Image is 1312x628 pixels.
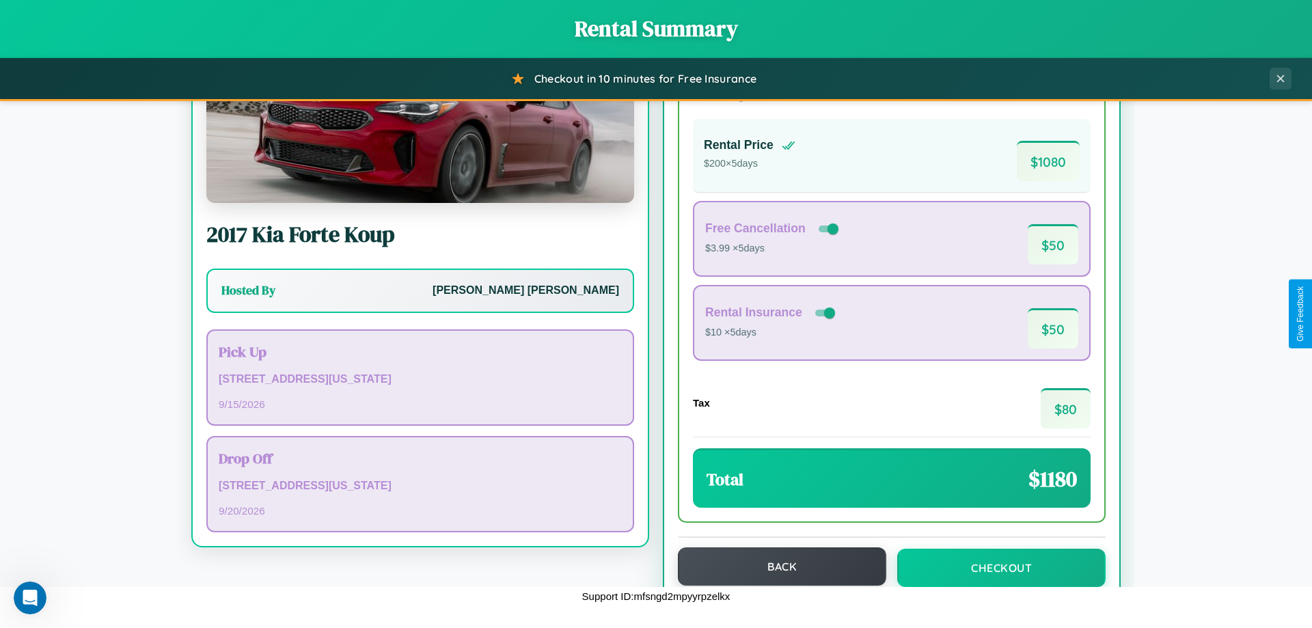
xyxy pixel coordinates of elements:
[1028,308,1078,349] span: $ 50
[582,587,730,605] p: Support ID: mfsngd2mpyyrpzelkx
[704,138,774,152] h4: Rental Price
[219,370,622,390] p: [STREET_ADDRESS][US_STATE]
[1028,224,1078,264] span: $ 50
[678,547,886,586] button: Back
[704,155,795,173] p: $ 200 × 5 days
[219,448,622,468] h3: Drop Off
[14,14,1298,44] h1: Rental Summary
[219,476,622,496] p: [STREET_ADDRESS][US_STATE]
[705,324,838,342] p: $10 × 5 days
[1296,286,1305,342] div: Give Feedback
[693,397,710,409] h4: Tax
[219,502,622,520] p: 9 / 20 / 2026
[221,282,275,299] h3: Hosted By
[1017,141,1080,181] span: $ 1080
[897,549,1106,587] button: Checkout
[206,66,634,203] img: Kia Forte Koup
[433,281,619,301] p: [PERSON_NAME] [PERSON_NAME]
[534,72,756,85] span: Checkout in 10 minutes for Free Insurance
[1028,464,1077,494] span: $ 1180
[219,395,622,413] p: 9 / 15 / 2026
[705,240,841,258] p: $3.99 × 5 days
[1041,388,1091,428] span: $ 80
[705,305,802,320] h4: Rental Insurance
[206,219,634,249] h2: 2017 Kia Forte Koup
[707,468,743,491] h3: Total
[14,582,46,614] iframe: Intercom live chat
[705,221,806,236] h4: Free Cancellation
[219,342,622,361] h3: Pick Up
